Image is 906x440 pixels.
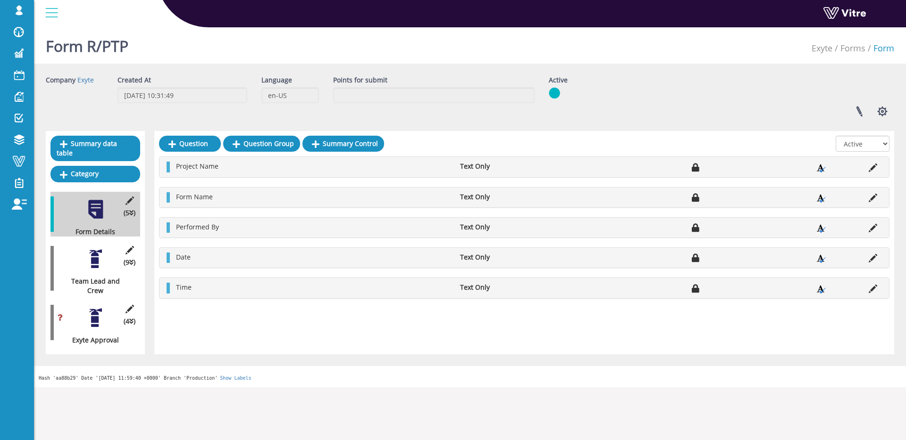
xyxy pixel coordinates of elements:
li: Text Only [455,283,562,292]
label: Company [46,75,75,85]
label: Created At [117,75,151,85]
li: Text Only [455,192,562,202]
div: Team Lead and Crew [50,277,133,295]
span: (4 ) [124,317,135,326]
label: Points for submit [333,75,387,85]
h1: Form R/PTP [46,24,128,64]
label: Language [261,75,292,85]
label: Active [549,75,568,85]
span: Time [176,283,192,292]
a: Show Labels [220,375,251,381]
a: Summary Control [302,136,384,152]
span: Performed By [176,222,219,231]
li: Text Only [455,162,562,171]
img: yes [549,87,560,99]
li: Text Only [455,222,562,232]
a: Category [50,166,140,182]
span: (5 ) [124,208,135,218]
li: Form [865,42,894,55]
a: Question [159,136,221,152]
li: Text Only [455,253,562,262]
div: Exyte Approval [50,335,133,345]
span: (9 ) [124,258,135,267]
a: Exyte [77,75,94,84]
span: Project Name [176,162,218,171]
span: Form Name [176,192,213,201]
a: Question Group [223,136,300,152]
a: Summary data table [50,136,140,161]
a: Exyte [812,42,832,54]
div: Form Details [50,227,133,236]
a: Forms [840,42,865,54]
span: Date [176,253,191,261]
span: Hash 'aa88b29' Date '[DATE] 11:59:40 +0000' Branch 'Production' [39,375,218,381]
